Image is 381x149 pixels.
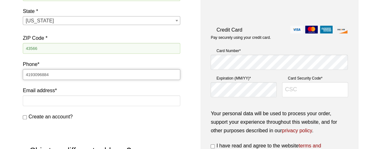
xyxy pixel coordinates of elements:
[23,16,180,25] span: State
[211,144,215,148] input: I have read and agree to the websiteterms and conditions *
[23,7,180,15] label: State
[23,60,180,69] label: Phone
[211,109,348,135] p: Your personal data will be used to process your order, support your experience throughout this we...
[23,115,27,119] input: Create an account?
[211,35,348,40] p: Pay securely using your credit card.
[211,45,348,102] fieldset: Payment Info
[23,16,180,25] span: Ohio
[211,26,348,34] label: Credit Card
[211,48,348,54] label: Card Number
[23,86,180,95] label: Email address
[211,75,276,81] label: Expiration (MM/YY)
[23,34,180,42] label: ZIP Code
[28,114,73,119] span: Create an account?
